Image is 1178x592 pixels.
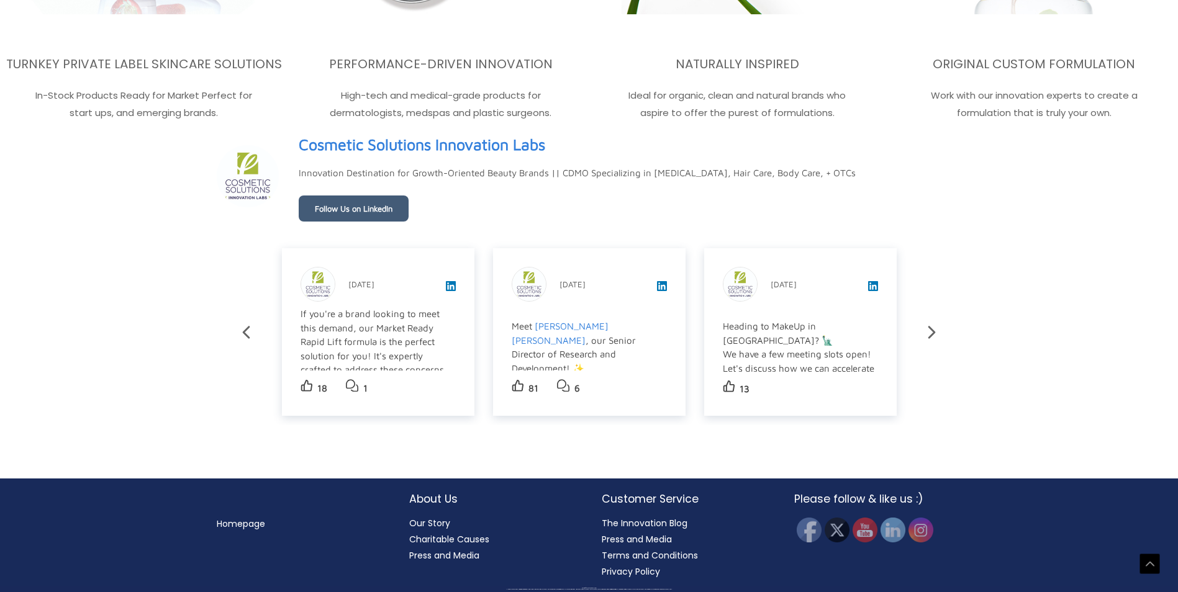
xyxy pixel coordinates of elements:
a: View post on LinkedIn [868,282,878,293]
span: Cosmetic Solutions [589,588,597,588]
img: sk-header-picture [217,145,279,207]
img: Facebook [797,518,822,542]
img: Twitter [825,518,850,542]
p: 13 [740,380,750,398]
a: [PERSON_NAME] [PERSON_NAME] [512,321,609,346]
p: In-Stock Products Ready for Market Perfect for start ups, and emerging brands. [3,87,285,122]
a: Terms and Conditions [602,549,698,562]
p: 81 [528,380,538,397]
a: Press and Media [409,549,479,562]
div: Copyright © 2025 [22,588,1156,589]
a: View page on LinkedIn [299,130,545,159]
div: All material on this Website, including design, text, images, logos and sounds, are owned by Cosm... [22,589,1156,590]
nav: About Us [409,515,577,563]
p: 6 [574,380,580,397]
a: Homepage [217,518,265,530]
p: 18 [317,380,327,397]
a: Privacy Policy [602,565,660,578]
h3: ORIGINAL CUSTOM FORMULATION [893,56,1175,72]
p: Ideal for organic, clean and natural brands who aspire to offer the purest of formulations. [597,87,879,122]
p: Work with our innovation experts to create a formulation that is truly your own. [893,87,1175,122]
h3: PERFORMANCE-DRIVEN INNOVATION [300,56,582,72]
a: The Innovation Blog [602,517,687,529]
a: Follow Us on LinkedIn [299,195,409,222]
h3: TURNKEY PRIVATE LABEL SKINCARE SOLUTIONS [3,56,285,72]
p: [DATE] [771,277,797,292]
p: [DATE] [560,277,586,292]
img: sk-post-userpic [301,267,335,301]
h2: Please follow & like us :) [794,491,962,507]
nav: Menu [217,516,384,532]
h3: NATURALLY INSPIRED [597,56,879,72]
p: Innovation Destination for Growth-Oriented Beauty Brands || CDMO Specializing in [MEDICAL_DATA], ... [299,164,856,182]
a: View post on LinkedIn [657,282,667,293]
a: View post on LinkedIn [446,282,456,293]
nav: Customer Service [602,515,769,580]
h2: Customer Service [602,491,769,507]
div: Heading to MakeUp in [GEOGRAPHIC_DATA]? 🗽 We have a few meeting slots open! Let's discuss how we ... [723,320,876,487]
p: [DATE] [348,277,374,292]
div: The conversation around GLP-1 medications and their impact on skin is growing, with more consumer... [301,195,454,489]
a: Our Story [409,517,450,529]
p: High-tech and medical-grade products for dermatologists, medspas and plastic surgeons. [300,87,582,122]
img: sk-post-userpic [723,267,757,301]
h2: About Us [409,491,577,507]
a: Press and Media [602,533,672,545]
a: Charitable Causes [409,533,489,545]
img: sk-post-userpic [512,267,546,301]
p: 1 [363,380,368,397]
